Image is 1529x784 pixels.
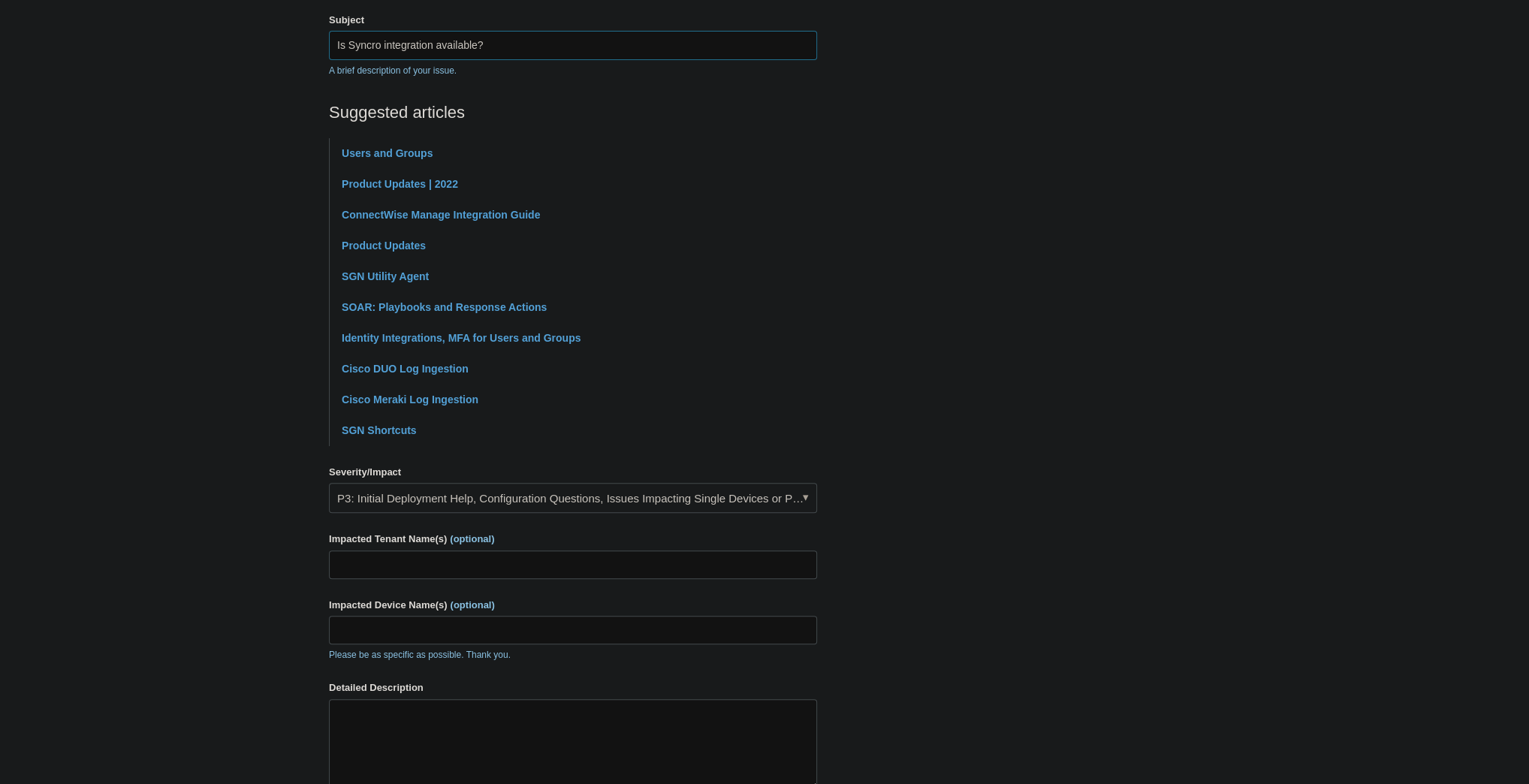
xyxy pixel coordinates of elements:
[342,270,429,282] a: SGN Utility Agent
[342,209,540,221] a: ConnectWise Manage Integration Guide
[450,533,494,544] span: (optional)
[329,680,817,695] label: Detailed Description
[342,332,581,344] a: Identity Integrations, MFA for Users and Groups
[329,532,817,547] label: Impacted Tenant Name(s)
[342,240,426,252] a: Product Updates
[329,465,817,480] label: Severity/Impact
[329,483,817,513] a: P3: Initial Deployment Help, Configuration Questions, Issues Impacting Single Devices or Past Out...
[329,598,817,613] label: Impacted Device Name(s)
[342,394,478,406] a: Cisco Meraki Log Ingestion
[451,599,495,611] span: (optional)
[342,424,417,436] a: SGN Shortcuts
[342,178,458,190] a: Product Updates | 2022
[329,100,817,125] h2: Suggested articles
[329,648,817,662] p: Please be as specific as possible. Thank you.
[329,13,817,28] label: Subject
[342,301,547,313] a: SOAR: Playbooks and Response Actions
[342,147,433,159] a: Users and Groups
[342,363,469,375] a: Cisco DUO Log Ingestion
[329,64,817,77] p: A brief description of your issue.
